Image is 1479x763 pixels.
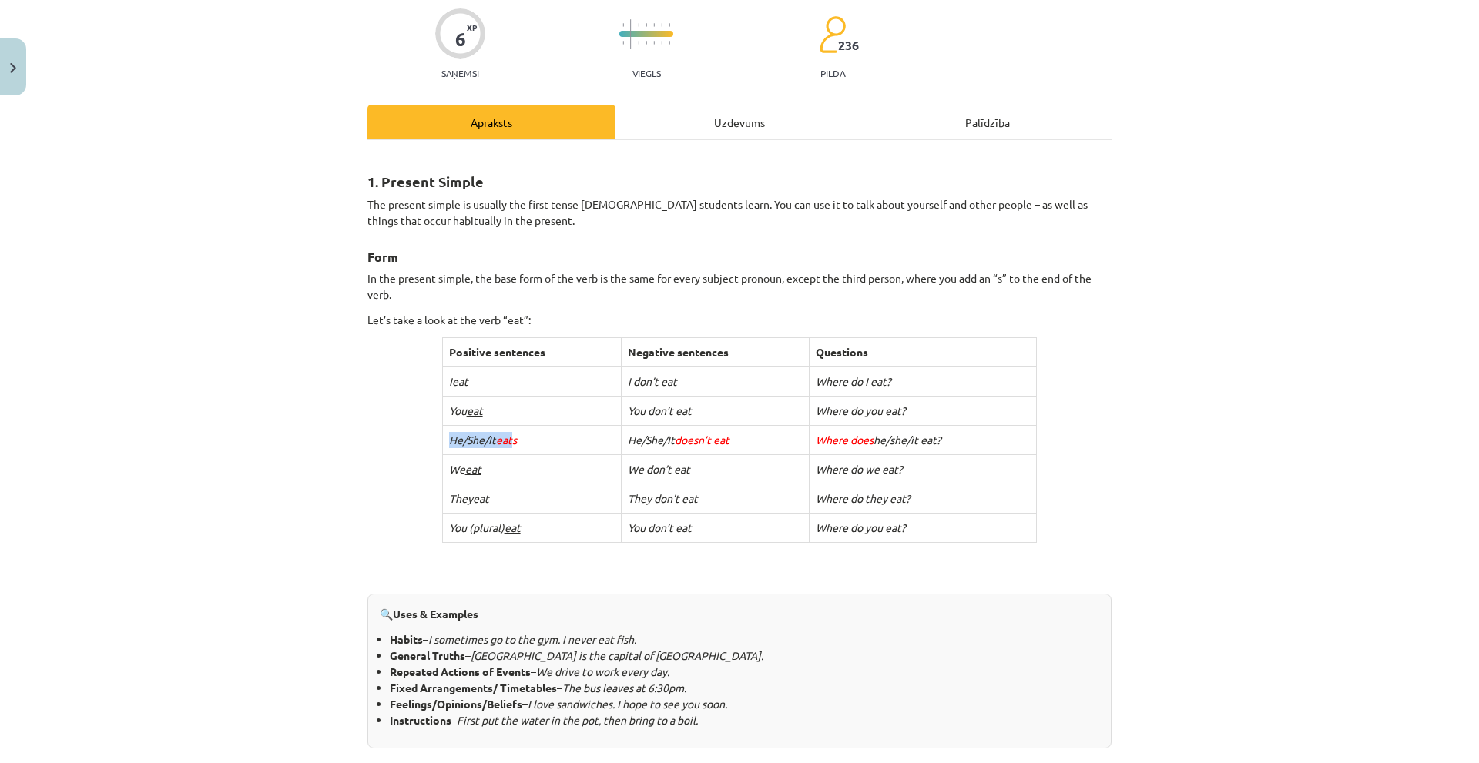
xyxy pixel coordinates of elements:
[428,632,636,646] i: I sometimes go to the gym. I never eat fish.
[390,664,1099,680] li: –
[457,713,698,727] i: First put the water in the pot, then bring to a boil.
[390,632,423,646] b: Habits
[675,433,729,447] span: doesn’t eat
[390,648,465,662] b: General Truths
[638,23,639,27] img: icon-short-line-57e1e144782c952c97e751825c79c345078a6d821885a25fce030b3d8c18986b.svg
[449,433,517,447] i: He/She/It
[838,38,859,52] span: 236
[816,433,874,447] span: Where does
[816,433,941,447] i: he/she/it eat?
[393,607,478,621] strong: Uses & Examples
[816,491,911,505] i: Where do they eat?
[816,520,906,534] i: Where do you eat?
[820,68,845,79] p: pilda
[536,664,669,678] i: We drive to work every day.
[628,433,729,447] i: He/She/It
[467,403,483,417] u: eat
[467,23,477,32] span: XP
[505,520,521,534] u: eat
[367,172,484,190] strong: 1. Present Simple
[661,23,662,27] img: icon-short-line-57e1e144782c952c97e751825c79c345078a6d821885a25fce030b3d8c18986b.svg
[646,41,647,45] img: icon-short-line-57e1e144782c952c97e751825c79c345078a6d821885a25fce030b3d8c18986b.svg
[628,403,692,417] i: You don’t eat
[622,23,624,27] img: icon-short-line-57e1e144782c952c97e751825c79c345078a6d821885a25fce030b3d8c18986b.svg
[390,680,1099,696] li: –
[864,105,1112,139] div: Palīdzība
[615,105,864,139] div: Uzdevums
[390,697,522,711] b: Feelings/Opinions/Beliefs
[390,664,531,678] b: Repeated Actions of Events
[10,63,16,73] img: icon-close-lesson-0947bae3869378f0d4975bcd49f059093ad1ed9edebbc8119c70593378902aed.svg
[816,403,906,417] i: Where do you eat?
[471,648,763,662] i: [GEOGRAPHIC_DATA] is the capital of [GEOGRAPHIC_DATA].
[390,712,1099,728] li: –
[628,462,690,476] i: We don’t eat
[669,41,670,45] img: icon-short-line-57e1e144782c952c97e751825c79c345078a6d821885a25fce030b3d8c18986b.svg
[810,338,1037,367] th: Questions
[653,23,655,27] img: icon-short-line-57e1e144782c952c97e751825c79c345078a6d821885a25fce030b3d8c18986b.svg
[455,28,466,50] div: 6
[496,433,517,447] span: eats
[628,520,692,534] i: You don’t eat
[367,312,1112,328] p: Let’s take a look at the verb “eat”:
[449,403,483,417] i: You
[380,606,1099,622] p: 🔍
[528,697,727,711] i: I love sandwiches. I hope to see you soon.
[367,196,1112,229] p: The present simple is usually the first tense [DEMOGRAPHIC_DATA] students learn. You can use it t...
[628,491,698,505] i: They don’t eat
[390,631,1099,648] li: –
[632,68,661,79] p: Viegls
[390,696,1099,712] li: –
[646,23,647,27] img: icon-short-line-57e1e144782c952c97e751825c79c345078a6d821885a25fce030b3d8c18986b.svg
[390,648,1099,664] li: –
[819,15,846,54] img: students-c634bb4e5e11cddfef0936a35e636f08e4e9abd3cc4e673bd6f9a4125e45ecb1.svg
[816,374,891,388] i: Where do I eat?
[442,338,622,367] th: Positive sentences
[367,249,398,265] strong: Form
[622,338,810,367] th: Negative sentences
[367,270,1112,303] p: In the present simple, the base form of the verb is the same for every subject pronoun, except th...
[622,41,624,45] img: icon-short-line-57e1e144782c952c97e751825c79c345078a6d821885a25fce030b3d8c18986b.svg
[653,41,655,45] img: icon-short-line-57e1e144782c952c97e751825c79c345078a6d821885a25fce030b3d8c18986b.svg
[816,462,903,476] i: Where do we eat?
[669,23,670,27] img: icon-short-line-57e1e144782c952c97e751825c79c345078a6d821885a25fce030b3d8c18986b.svg
[367,105,615,139] div: Apraksts
[628,374,677,388] i: I don’t eat
[449,374,468,388] i: I
[638,41,639,45] img: icon-short-line-57e1e144782c952c97e751825c79c345078a6d821885a25fce030b3d8c18986b.svg
[449,462,481,476] i: We
[562,681,686,694] i: The bus leaves at 6:30pm.
[452,374,468,388] u: eat
[390,713,451,727] b: Instructions
[465,462,481,476] u: eat
[449,520,521,534] i: You (plural)
[630,19,632,49] img: icon-long-line-d9ea69661e0d244f92f715978eff75569469978d946b2353a9bb055b3ed8787d.svg
[390,681,557,694] b: Fixed Arrangements/ Timetables
[449,491,489,505] i: They
[435,68,485,79] p: Saņemsi
[473,491,489,505] u: eat
[661,41,662,45] img: icon-short-line-57e1e144782c952c97e751825c79c345078a6d821885a25fce030b3d8c18986b.svg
